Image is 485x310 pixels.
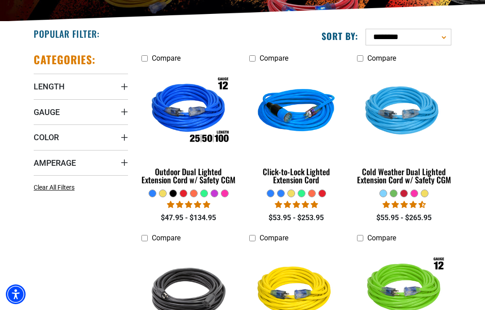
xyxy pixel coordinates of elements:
[152,234,181,242] span: Compare
[357,213,451,223] div: $55.95 - $265.95
[34,53,96,66] h2: Categories:
[34,81,65,92] span: Length
[356,68,453,155] img: Light Blue
[34,150,128,175] summary: Amperage
[357,168,451,184] div: Cold Weather Dual Lighted Extension Cord w/ Safety CGM
[357,67,451,189] a: Light Blue Cold Weather Dual Lighted Extension Cord w/ Safety CGM
[167,200,210,209] span: 4.81 stars
[34,183,78,192] a: Clear All Filters
[34,74,128,99] summary: Length
[34,184,75,191] span: Clear All Filters
[275,200,318,209] span: 4.87 stars
[248,68,345,155] img: blue
[141,168,236,184] div: Outdoor Dual Lighted Extension Cord w/ Safety CGM
[249,67,344,189] a: blue Click-to-Lock Lighted Extension Cord
[6,284,26,304] div: Accessibility Menu
[367,234,396,242] span: Compare
[249,213,344,223] div: $53.95 - $253.95
[34,99,128,124] summary: Gauge
[260,54,288,62] span: Compare
[34,107,60,117] span: Gauge
[34,124,128,150] summary: Color
[141,67,236,189] a: Outdoor Dual Lighted Extension Cord w/ Safety CGM Outdoor Dual Lighted Extension Cord w/ Safety CGM
[34,158,76,168] span: Amperage
[140,68,237,155] img: Outdoor Dual Lighted Extension Cord w/ Safety CGM
[141,213,236,223] div: $47.95 - $134.95
[367,54,396,62] span: Compare
[260,234,288,242] span: Compare
[34,28,100,40] h2: Popular Filter:
[152,54,181,62] span: Compare
[34,132,59,142] span: Color
[249,168,344,184] div: Click-to-Lock Lighted Extension Cord
[383,200,426,209] span: 4.62 stars
[322,30,358,42] label: Sort by:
